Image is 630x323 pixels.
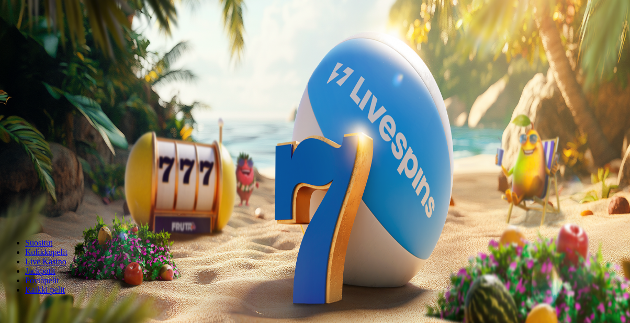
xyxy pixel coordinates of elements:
[25,276,59,285] span: Pöytäpelit
[4,220,626,314] header: Lobby
[25,285,65,294] span: Kaikki pelit
[25,238,52,247] a: Suositut
[25,257,66,266] a: Live Kasino
[4,220,626,295] nav: Lobby
[25,266,55,275] a: Jackpotit
[25,248,67,257] a: Kolikkopelit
